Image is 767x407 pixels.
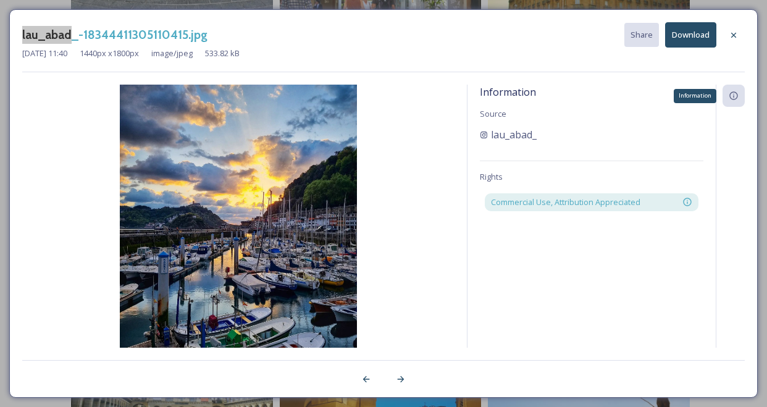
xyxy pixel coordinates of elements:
[491,127,537,142] span: lau_abad_
[491,196,640,208] span: Commercial Use, Attribution Appreciated
[22,85,455,380] img: lau_abad_-18344411305110415.jpg
[22,48,67,59] span: [DATE] 11:40
[665,22,716,48] button: Download
[480,85,536,99] span: Information
[674,89,716,103] div: Information
[22,26,207,44] h3: lau_abad_-18344411305110415.jpg
[151,48,193,59] span: image/jpeg
[480,127,703,142] a: lau_abad_
[205,48,240,59] span: 533.82 kB
[80,48,139,59] span: 1440 px x 1800 px
[624,23,659,47] button: Share
[480,108,506,119] span: Source
[480,171,503,182] span: Rights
